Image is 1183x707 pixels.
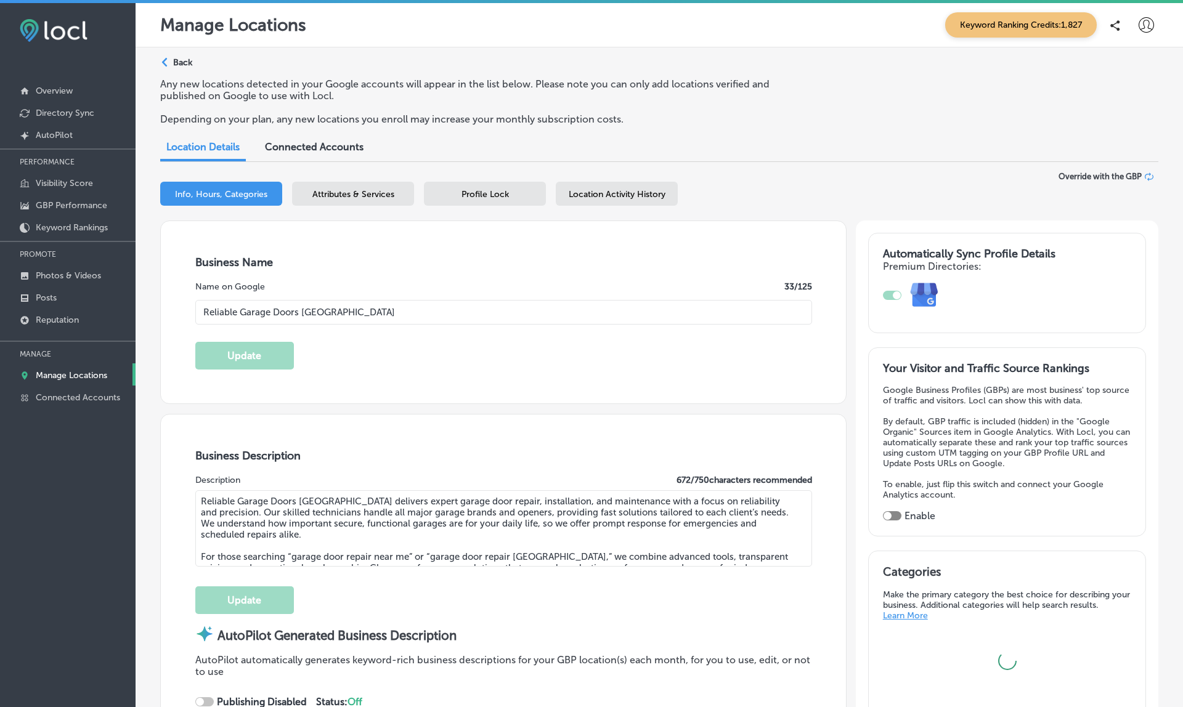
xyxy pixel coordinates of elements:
[195,449,812,463] h3: Business Description
[160,78,809,102] p: Any new locations detected in your Google accounts will appear in the list below. Please note you...
[195,475,240,485] label: Description
[461,189,509,200] span: Profile Lock
[883,261,1132,272] h4: Premium Directories:
[36,178,93,188] p: Visibility Score
[883,479,1132,500] p: To enable, just flip this switch and connect your Google Analytics account.
[217,628,457,643] strong: AutoPilot Generated Business Description
[36,86,73,96] p: Overview
[905,510,935,522] label: Enable
[784,281,812,292] label: 33 /125
[901,272,948,318] img: e7ababfa220611ac49bdb491a11684a6.png
[195,624,214,643] img: autopilot-icon
[173,57,192,68] p: Back
[36,270,101,281] p: Photos & Videos
[883,362,1132,375] h3: Your Visitor and Traffic Source Rankings
[195,490,812,567] textarea: Reliable Garage Doors [GEOGRAPHIC_DATA] delivers expert garage door repair, installation, and mai...
[36,392,120,403] p: Connected Accounts
[1059,172,1142,181] span: Override with the GBP
[677,475,812,485] label: 672 / 750 characters recommended
[569,189,665,200] span: Location Activity History
[36,108,94,118] p: Directory Sync
[883,565,1132,583] h3: Categories
[36,200,107,211] p: GBP Performance
[312,189,394,200] span: Attributes & Services
[36,370,107,381] p: Manage Locations
[166,141,240,153] span: Location Details
[160,113,809,125] p: Depending on your plan, any new locations you enroll may increase your monthly subscription costs.
[175,189,267,200] span: Info, Hours, Categories
[36,130,73,140] p: AutoPilot
[883,416,1132,469] p: By default, GBP traffic is included (hidden) in the "Google Organic" Sources item in Google Analy...
[195,281,265,292] label: Name on Google
[160,15,306,35] p: Manage Locations
[945,12,1097,38] span: Keyword Ranking Credits: 1,827
[195,342,294,370] button: Update
[883,610,928,621] a: Learn More
[265,141,364,153] span: Connected Accounts
[195,586,294,614] button: Update
[36,315,79,325] p: Reputation
[883,589,1132,621] p: Make the primary category the best choice for describing your business. Additional categories wil...
[195,256,812,269] h3: Business Name
[195,654,812,677] p: AutoPilot automatically generates keyword-rich business descriptions for your GBP location(s) eac...
[195,300,812,325] input: Enter Location Name
[36,222,108,233] p: Keyword Rankings
[36,293,57,303] p: Posts
[883,385,1132,406] p: Google Business Profiles (GBPs) are most business' top source of traffic and visitors. Locl can s...
[20,19,87,42] img: fda3e92497d09a02dc62c9cd864e3231.png
[883,247,1132,261] h3: Automatically Sync Profile Details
